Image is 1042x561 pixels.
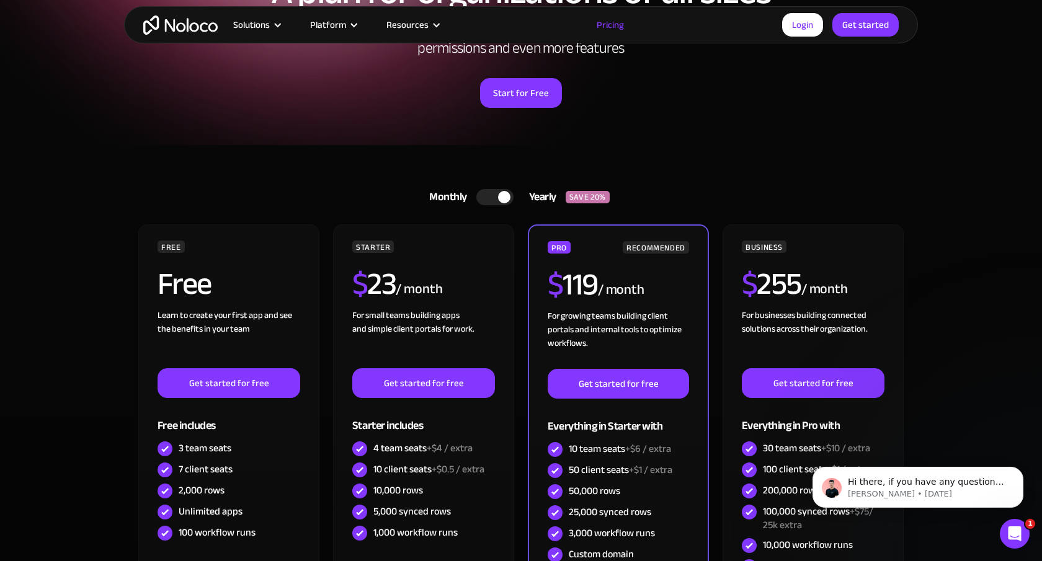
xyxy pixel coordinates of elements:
div: / month [801,280,848,299]
div: RECOMMENDED [623,241,689,254]
span: $ [742,255,757,313]
span: 1 [1025,519,1035,529]
a: Get started for free [158,368,300,398]
div: 25,000 synced rows [569,505,651,519]
div: SAVE 20% [566,191,610,203]
div: 50,000 rows [569,484,620,498]
div: 3,000 workflow runs [569,526,655,540]
div: 10,000 rows [373,484,423,497]
span: +$6 / extra [625,440,671,458]
div: Resources [386,17,429,33]
h2: 255 [742,268,801,299]
span: +$4 / extra [427,439,473,457]
a: Login [782,13,823,37]
div: Platform [295,17,371,33]
h2: 119 [548,269,598,300]
div: Custom domain [569,547,634,561]
a: Start for Free [480,78,562,108]
div: Starter includes [352,398,495,438]
div: / month [396,280,442,299]
div: For small teams building apps and simple client portals for work. ‍ [352,309,495,368]
iframe: Intercom notifications message [794,441,1042,528]
div: Solutions [218,17,295,33]
span: +$0.5 / extra [432,460,484,479]
div: 200,000 rows [763,484,884,497]
div: FREE [158,241,185,253]
div: 100,000 synced rows [763,505,884,532]
div: 1,000 workflow runs [373,526,458,539]
div: Solutions [233,17,270,33]
h2: 23 [352,268,396,299]
div: Unlimited apps [179,505,243,518]
div: 30 team seats [763,441,870,455]
a: Get started for free [352,368,495,398]
div: 4 team seats [373,441,473,455]
div: Free includes [158,398,300,438]
h2: Use Noloco for Free. Upgrade to increase record limits, enable data sources, enhance permissions ... [273,22,769,57]
div: 10 client seats [373,462,484,476]
div: 100 client seats [763,462,870,476]
a: home [143,15,218,35]
div: 10,000 workflow runs [763,538,853,552]
div: For growing teams building client portals and internal tools to optimize workflows. [548,309,689,369]
div: 50 client seats [569,463,672,477]
div: 3 team seats [179,441,231,455]
div: / month [598,280,644,300]
a: Pricing [581,17,639,33]
div: Monthly [414,188,476,206]
a: Get started for free [548,369,689,399]
div: STARTER [352,241,394,253]
div: BUSINESS [742,241,786,253]
a: Get started [832,13,899,37]
div: Everything in Pro with [742,398,884,438]
div: Learn to create your first app and see the benefits in your team ‍ [158,309,300,368]
div: PRO [548,241,571,254]
span: $ [548,255,563,314]
span: +$1 / extra [629,461,672,479]
h2: Free [158,268,212,299]
iframe: Intercom live chat [1000,519,1030,549]
div: Platform [310,17,346,33]
div: Resources [371,17,453,33]
div: 7 client seats [179,462,233,476]
span: +$75/ 25k extra [763,502,873,534]
div: 10 team seats [569,442,671,456]
span: $ [352,255,368,313]
div: 5,000 synced rows [373,505,451,518]
div: 100 workflow runs [179,526,256,539]
div: For businesses building connected solutions across their organization. ‍ [742,309,884,368]
a: Get started for free [742,368,884,398]
div: Yearly [514,188,566,206]
div: Everything in Starter with [548,399,689,439]
span: +$10 / extra [821,439,870,457]
div: 2,000 rows [179,484,225,497]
